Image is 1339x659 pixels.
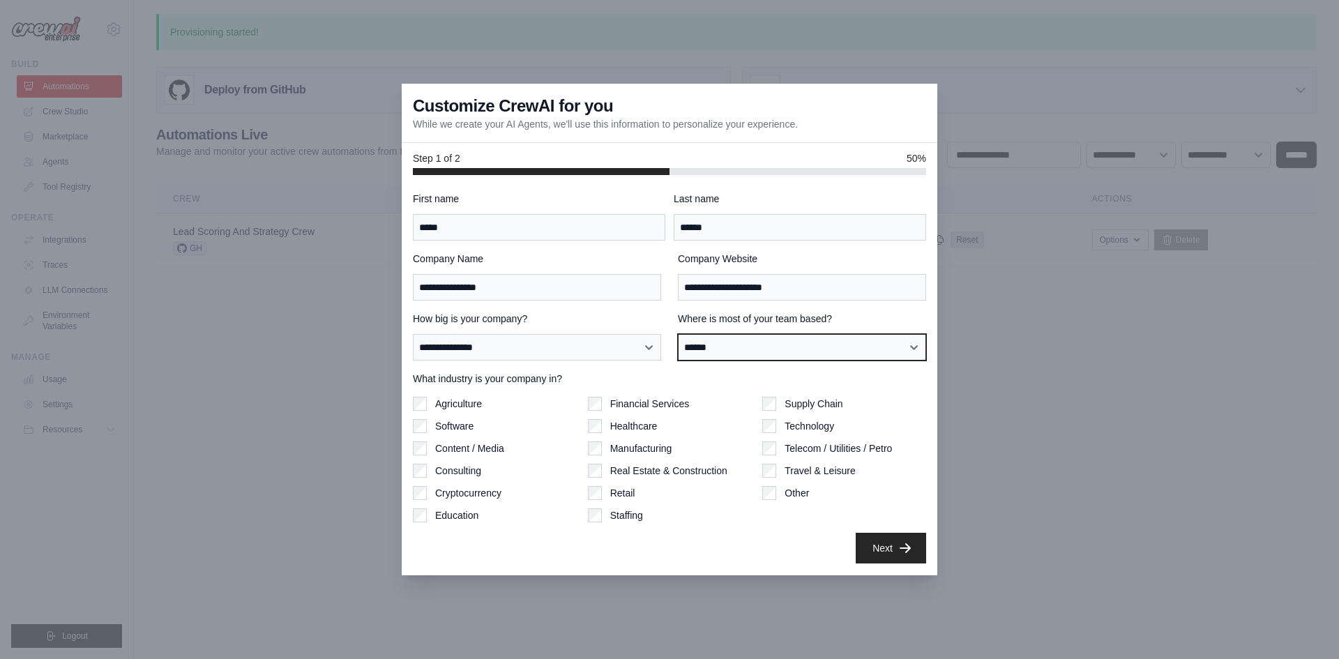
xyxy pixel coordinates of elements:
p: While we create your AI Agents, we'll use this information to personalize your experience. [413,117,798,131]
label: Supply Chain [785,397,842,411]
label: Technology [785,419,834,433]
label: Financial Services [610,397,690,411]
label: Healthcare [610,419,658,433]
label: Real Estate & Construction [610,464,727,478]
label: Last name [674,192,926,206]
button: Next [856,533,926,563]
label: What industry is your company in? [413,372,926,386]
label: Content / Media [435,441,504,455]
span: Step 1 of 2 [413,151,460,165]
span: 50% [907,151,926,165]
label: Company Name [413,252,661,266]
label: Cryptocurrency [435,486,501,500]
label: Agriculture [435,397,482,411]
label: Staffing [610,508,643,522]
label: First name [413,192,665,206]
label: How big is your company? [413,312,661,326]
label: Education [435,508,478,522]
label: Manufacturing [610,441,672,455]
label: Consulting [435,464,481,478]
label: Retail [610,486,635,500]
label: Company Website [678,252,926,266]
h3: Customize CrewAI for you [413,95,613,117]
label: Software [435,419,474,433]
label: Telecom / Utilities / Petro [785,441,892,455]
label: Travel & Leisure [785,464,855,478]
label: Where is most of your team based? [678,312,926,326]
label: Other [785,486,809,500]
